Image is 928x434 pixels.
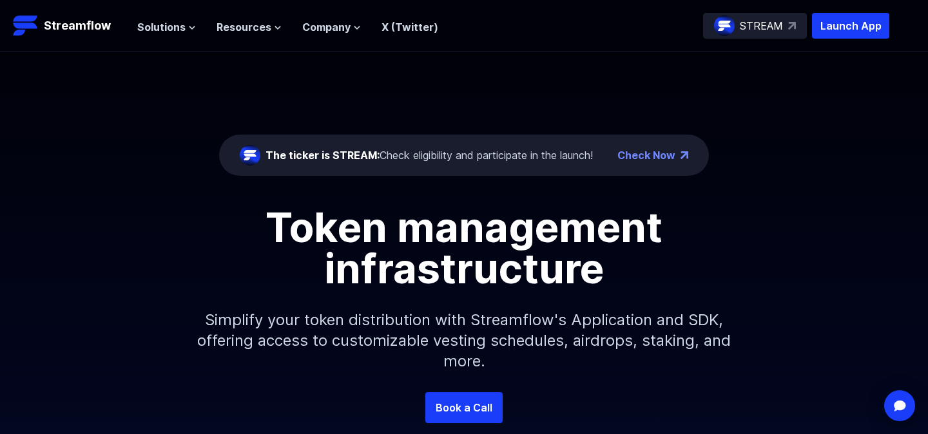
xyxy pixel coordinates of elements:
p: STREAM [740,18,783,33]
a: Streamflow [13,13,124,39]
a: Book a Call [425,392,503,423]
div: Open Intercom Messenger [884,390,915,421]
span: Solutions [137,19,186,35]
span: The ticker is STREAM: [266,149,380,162]
button: Resources [217,19,282,35]
img: streamflow-logo-circle.png [240,145,260,165]
h1: Token management infrastructure [174,207,754,289]
button: Launch App [812,13,889,39]
a: X (Twitter) [382,21,438,33]
img: top-right-arrow.svg [788,22,796,30]
p: Simplify your token distribution with Streamflow's Application and SDK, offering access to custom... [187,289,741,392]
p: Streamflow [44,17,111,35]
a: STREAM [703,13,807,39]
a: Check Now [617,147,675,163]
button: Company [302,19,361,35]
img: top-right-arrow.png [681,151,688,159]
div: Check eligibility and participate in the launch! [266,147,593,163]
img: Streamflow Logo [13,13,39,39]
span: Resources [217,19,271,35]
img: streamflow-logo-circle.png [714,15,735,36]
button: Solutions [137,19,196,35]
span: Company [302,19,351,35]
